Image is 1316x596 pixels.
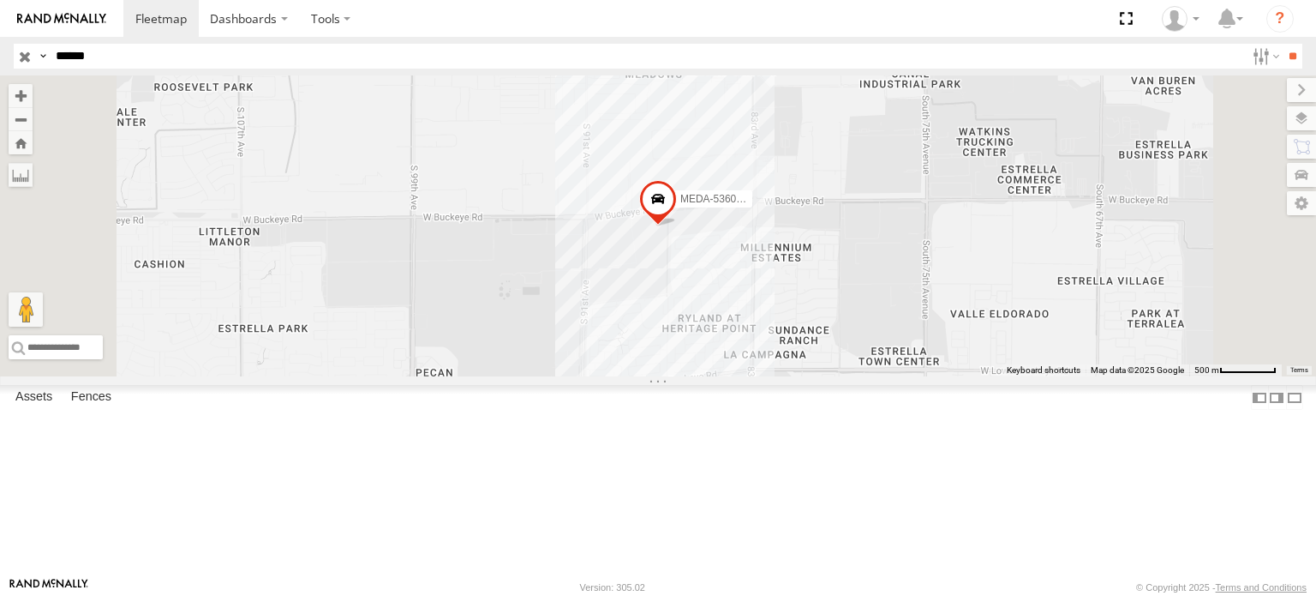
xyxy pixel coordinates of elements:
a: Terms and Conditions [1216,582,1307,593]
a: Terms [1290,367,1308,374]
button: Zoom out [9,107,33,131]
label: Hide Summary Table [1286,385,1303,410]
img: rand-logo.svg [17,13,106,25]
button: Keyboard shortcuts [1007,364,1080,376]
label: Dock Summary Table to the Left [1251,385,1268,410]
button: Zoom in [9,84,33,107]
span: Map data ©2025 Google [1091,365,1184,375]
span: 500 m [1194,365,1219,375]
button: Drag Pegman onto the map to open Street View [9,292,43,327]
span: MEDA-536032-Swing [680,193,779,205]
label: Fences [63,386,120,410]
label: Assets [7,386,61,410]
div: Version: 305.02 [580,582,645,593]
label: Dock Summary Table to the Right [1268,385,1285,410]
label: Map Settings [1287,191,1316,215]
a: Visit our Website [9,579,88,596]
label: Measure [9,163,33,187]
div: Jerry Constable [1156,6,1205,32]
label: Search Query [36,44,50,69]
i: ? [1266,5,1294,33]
button: Zoom Home [9,131,33,154]
div: © Copyright 2025 - [1136,582,1307,593]
label: Search Filter Options [1246,44,1283,69]
button: Map Scale: 500 m per 63 pixels [1189,364,1282,376]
